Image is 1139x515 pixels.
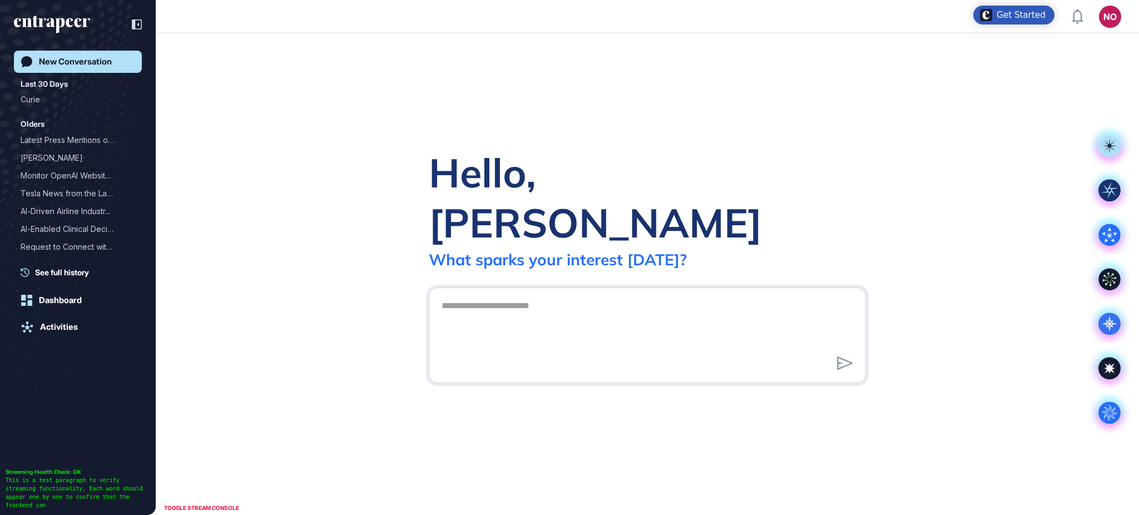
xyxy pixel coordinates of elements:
[21,202,135,220] div: AI-Driven Airline Industry Updates
[429,250,687,269] div: What sparks your interest [DATE]?
[40,322,78,332] div: Activities
[14,316,142,338] a: Activities
[21,256,135,274] div: Reese
[39,57,112,67] div: New Conversation
[21,220,126,238] div: AI-Enabled Clinical Decis...
[21,220,135,238] div: AI-Enabled Clinical Decision Support Software for Infectious Disease Screening and AMR Program
[21,256,126,274] div: [PERSON_NAME]
[35,266,89,278] span: See full history
[39,295,82,305] div: Dashboard
[21,149,135,167] div: Reese
[973,6,1054,24] div: Open Get Started checklist
[21,185,126,202] div: Tesla News from the Last ...
[21,131,135,149] div: Latest Press Mentions of OpenAI
[14,289,142,311] a: Dashboard
[21,167,135,185] div: Monitor OpenAI Website Activity
[21,77,68,91] div: Last 30 Days
[14,16,90,33] div: entrapeer-logo
[997,9,1046,21] div: Get Started
[161,501,242,515] div: TOGGLE STREAM CONSOLE
[21,167,126,185] div: Monitor OpenAI Website Ac...
[21,202,126,220] div: AI-Driven Airline Industr...
[21,131,126,149] div: Latest Press Mentions of ...
[980,9,992,21] img: launcher-image-alternative-text
[21,266,142,278] a: See full history
[21,238,126,256] div: Request to Connect with C...
[1099,6,1121,28] button: NO
[429,147,866,247] div: Hello, [PERSON_NAME]
[21,91,135,108] div: Curie
[21,117,44,131] div: Olders
[14,51,142,73] a: New Conversation
[21,149,126,167] div: [PERSON_NAME]
[21,91,126,108] div: Curie
[21,238,135,256] div: Request to Connect with Curie
[21,185,135,202] div: Tesla News from the Last Two Weeks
